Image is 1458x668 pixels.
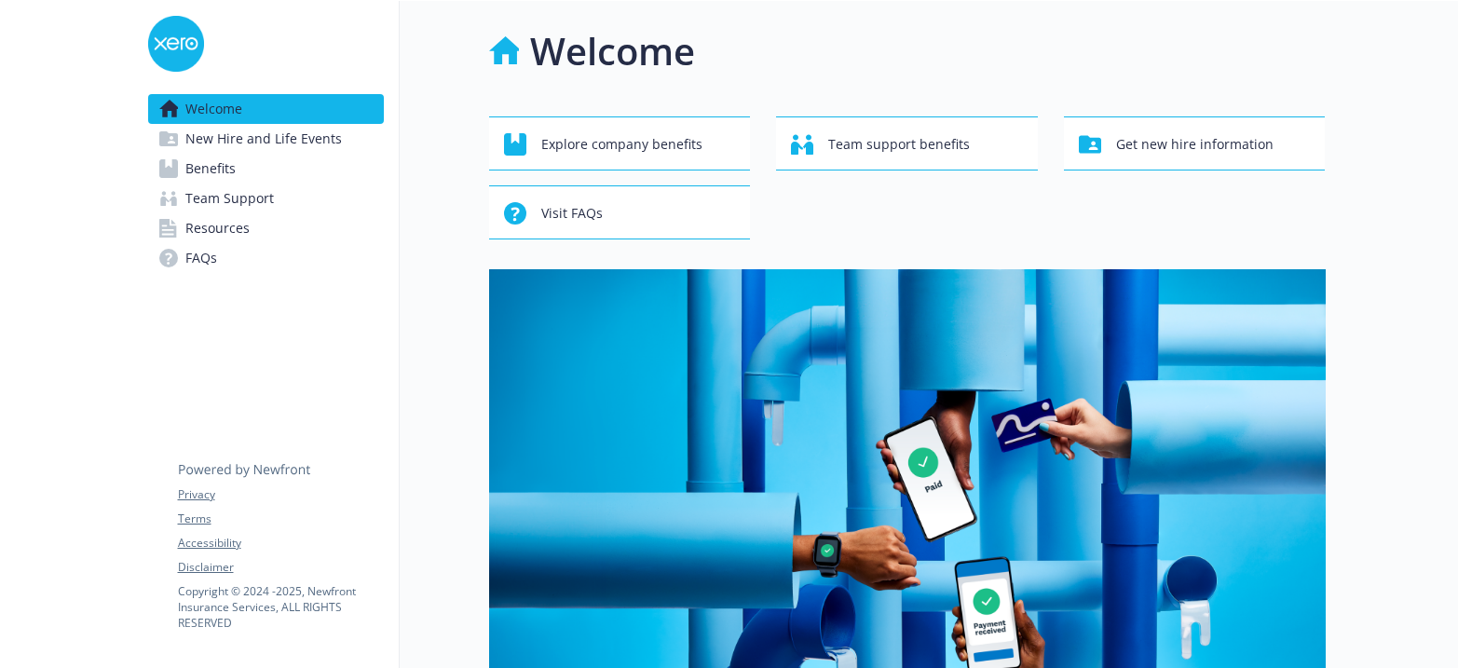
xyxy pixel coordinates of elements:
button: Visit FAQs [489,185,751,239]
span: Team Support [185,184,274,213]
a: Accessibility [178,535,383,552]
a: Terms [178,511,383,527]
a: Disclaimer [178,559,383,576]
a: Welcome [148,94,384,124]
a: Benefits [148,154,384,184]
a: Privacy [178,486,383,503]
span: New Hire and Life Events [185,124,342,154]
a: Team Support [148,184,384,213]
span: FAQs [185,243,217,273]
button: Explore company benefits [489,116,751,170]
h1: Welcome [530,23,695,79]
a: Resources [148,213,384,243]
span: Benefits [185,154,236,184]
span: Get new hire information [1116,127,1274,162]
span: Resources [185,213,250,243]
span: Explore company benefits [541,127,702,162]
a: New Hire and Life Events [148,124,384,154]
button: Get new hire information [1064,116,1326,170]
span: Welcome [185,94,242,124]
button: Team support benefits [776,116,1038,170]
a: FAQs [148,243,384,273]
span: Team support benefits [828,127,970,162]
p: Copyright © 2024 - 2025 , Newfront Insurance Services, ALL RIGHTS RESERVED [178,583,383,631]
span: Visit FAQs [541,196,603,231]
